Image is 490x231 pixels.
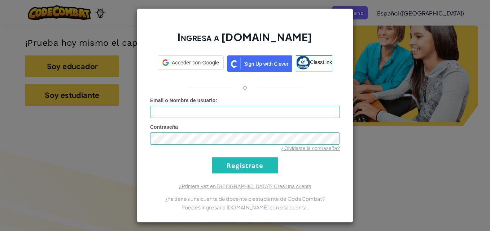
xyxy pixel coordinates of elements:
[179,184,311,189] a: ¿Primera vez en [GEOGRAPHIC_DATA]? Crea una cuenta
[150,194,340,203] p: ¿Ya tienes una cuenta de docente o estudiante de CodeCombat?
[281,145,340,151] a: ¿Olvidaste la contraseña?
[243,83,247,91] p: o
[150,203,340,212] p: Puedes ingresar a [DOMAIN_NAME] con esa cuenta.
[150,124,178,130] span: Contraseña
[150,97,217,104] label: :
[227,55,292,72] img: clever_sso_button@2x.png
[158,55,224,72] a: Acceder con Google
[296,56,310,69] img: classlink-logo-small.png
[172,59,219,66] span: Acceder con Google
[310,59,332,65] span: ClassLink
[212,157,278,173] input: Regístrate
[150,30,340,51] h2: Ingresa a [DOMAIN_NAME]
[158,55,224,70] div: Acceder con Google
[150,98,215,103] span: Email o Nombre de usuario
